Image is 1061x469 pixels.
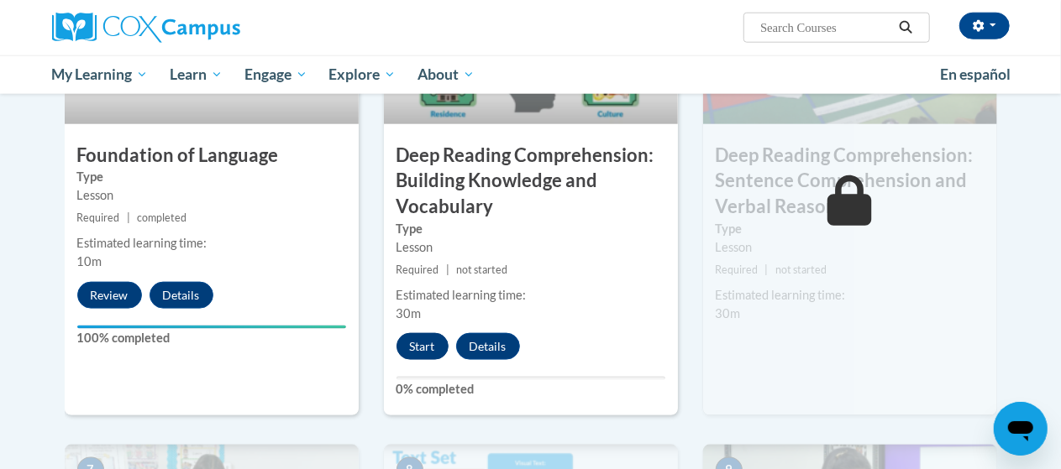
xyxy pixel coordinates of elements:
[716,263,759,276] span: Required
[41,55,160,94] a: My Learning
[716,238,985,257] div: Lesson
[150,282,213,309] button: Details
[127,211,130,224] span: |
[52,13,355,43] a: Cox Campus
[234,55,318,94] a: Engage
[759,18,893,38] input: Search Courses
[397,333,449,360] button: Start
[51,65,148,85] span: My Learning
[765,263,769,276] span: |
[716,306,741,320] span: 30m
[397,286,665,305] div: Estimated learning time:
[77,282,142,309] button: Review
[39,55,1022,94] div: Main menu
[397,306,422,320] span: 30m
[446,263,449,276] span: |
[893,18,918,38] button: Search
[959,13,1010,39] button: Account Settings
[397,238,665,257] div: Lesson
[397,263,439,276] span: Required
[52,13,240,43] img: Cox Campus
[397,380,665,399] label: 0% completed
[170,65,223,85] span: Learn
[418,65,475,85] span: About
[77,168,346,186] label: Type
[941,65,1011,83] span: En español
[77,234,346,253] div: Estimated learning time:
[397,220,665,238] label: Type
[318,55,407,94] a: Explore
[384,143,678,220] h3: Deep Reading Comprehension: Building Knowledge and Vocabulary
[77,326,346,329] div: Your progress
[716,220,985,238] label: Type
[137,211,186,224] span: completed
[77,329,346,347] label: 100% completed
[328,65,396,85] span: Explore
[244,65,307,85] span: Engage
[159,55,234,94] a: Learn
[716,286,985,305] div: Estimated learning time:
[77,211,120,224] span: Required
[994,402,1048,456] iframe: Button to launch messaging window
[65,143,359,169] h3: Foundation of Language
[456,333,520,360] button: Details
[456,263,507,276] span: not started
[703,143,997,220] h3: Deep Reading Comprehension: Sentence Comprehension and Verbal Reasoning
[775,263,827,276] span: not started
[77,186,346,205] div: Lesson
[77,254,102,268] span: 10m
[930,57,1022,92] a: En español
[407,55,486,94] a: About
